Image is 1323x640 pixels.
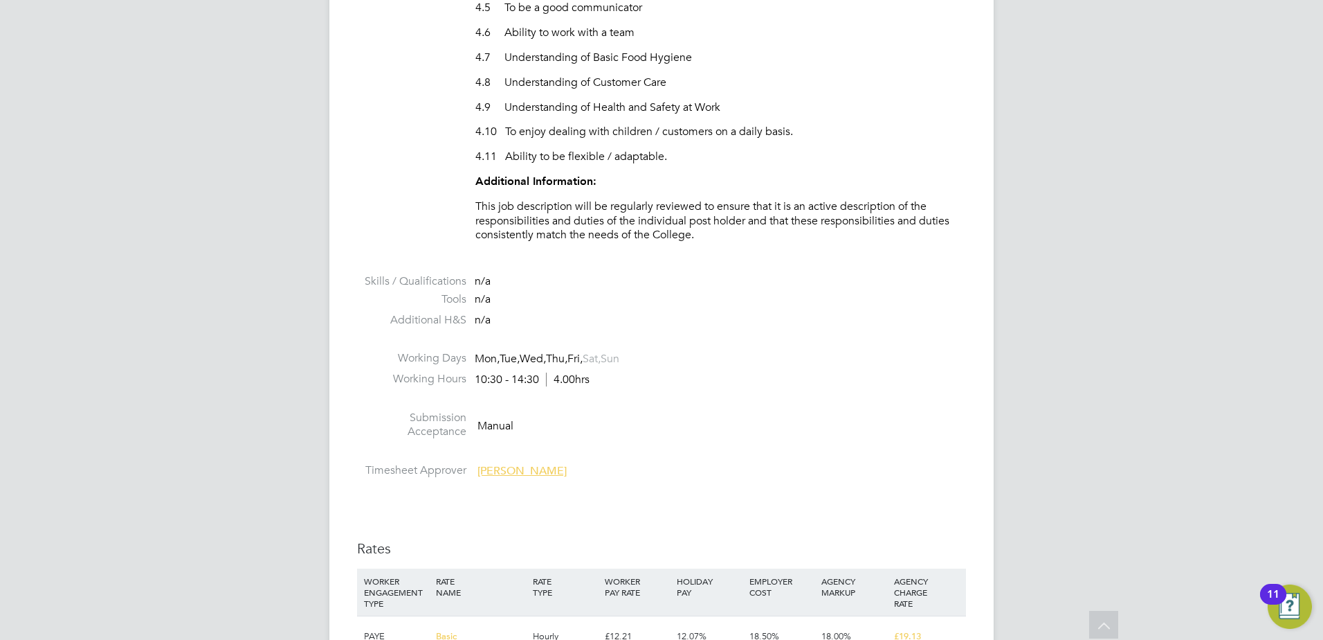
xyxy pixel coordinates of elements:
p: 4.10 To enjoy dealing with children / customers on a daily basis. [475,125,966,139]
label: Skills / Qualifications [357,274,466,289]
div: WORKER PAY RATE [601,569,673,605]
p: 4.11 Ability to be flexible / adaptable. [475,150,966,164]
span: Fri, [567,352,583,366]
span: [PERSON_NAME] [477,464,567,478]
span: Tue, [500,352,520,366]
label: Additional H&S [357,313,466,328]
span: n/a [475,313,491,327]
span: n/a [475,292,491,306]
label: Working Days [357,351,466,366]
span: n/a [475,274,491,288]
p: 4.6 Ability to work with a team [475,26,966,40]
span: Sat, [583,352,601,366]
div: RATE TYPE [529,569,601,605]
button: Open Resource Center, 11 new notifications [1268,585,1312,629]
span: Manual [477,418,513,432]
span: Sun [601,352,619,366]
div: HOLIDAY PAY [673,569,745,605]
div: RATE NAME [432,569,529,605]
p: 4.5 To be a good communicator [475,1,966,15]
p: This job description will be regularly reviewed to ensure that it is an active description of the... [475,199,966,242]
p: 4.9 Understanding of Health and Safety at Work [475,100,966,115]
span: Thu, [546,352,567,366]
label: Submission Acceptance [357,411,466,440]
div: WORKER ENGAGEMENT TYPE [361,569,432,616]
h3: Rates [357,540,966,558]
div: 11 [1267,594,1279,612]
span: Mon, [475,352,500,366]
div: AGENCY MARKUP [818,569,890,605]
div: AGENCY CHARGE RATE [891,569,962,616]
label: Working Hours [357,372,466,386]
strong: Additional Information: [475,175,596,188]
div: EMPLOYER COST [746,569,818,605]
p: 4.8 Understanding of Customer Care [475,75,966,90]
label: Tools [357,292,466,307]
span: Wed, [520,352,546,366]
label: Timesheet Approver [357,463,466,478]
p: 4.7 Understanding of Basic Food Hygiene [475,51,966,65]
div: 10:30 - 14:30 [475,373,590,387]
span: 4.00hrs [546,373,590,386]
